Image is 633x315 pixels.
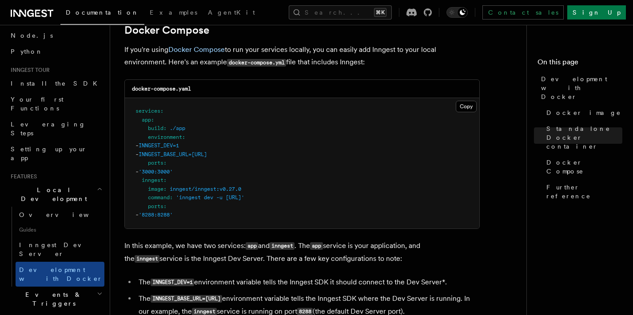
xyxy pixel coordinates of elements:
span: : [182,134,185,140]
a: Your first Functions [7,91,104,116]
span: Install the SDK [11,80,103,87]
a: Leveraging Steps [7,116,104,141]
p: In this example, we have two services: and . The service is your application, and the service is ... [124,240,480,265]
a: Overview [16,207,104,223]
code: docker-compose.yaml [132,86,191,92]
span: Documentation [66,9,139,16]
span: : [163,160,167,166]
span: - [135,212,139,218]
span: : [170,194,173,201]
span: : [160,108,163,114]
code: docker-compose.yml [227,59,286,67]
a: Setting up your app [7,141,104,166]
span: Development with Docker [19,266,103,282]
span: Inngest tour [7,67,50,74]
span: : [151,117,154,123]
a: Further reference [543,179,622,204]
code: app [246,242,258,250]
a: Development with Docker [537,71,622,105]
button: Search...⌘K [289,5,392,20]
li: The environment variable tells the Inngest SDK it should connect to the Dev Server*. [136,276,480,289]
a: Inngest Dev Server [16,237,104,262]
span: : [163,125,167,131]
a: Examples [144,3,203,24]
h4: On this page [537,57,622,71]
a: Node.js [7,28,104,43]
span: Docker Compose [546,158,622,176]
span: Overview [19,211,111,218]
span: Examples [150,9,197,16]
span: Setting up your app [11,146,87,161]
span: Your first Functions [11,96,64,112]
code: inngest [135,255,159,263]
span: ports [148,160,163,166]
a: Development with Docker [16,262,104,287]
button: Toggle dark mode [446,7,468,18]
span: Python [11,48,43,55]
a: Docker Compose [168,45,225,54]
span: Events & Triggers [7,290,97,308]
span: '3000:3000' [139,169,173,175]
a: Contact sales [482,5,564,20]
code: inngest [270,242,295,250]
span: : [163,186,167,192]
span: - [135,169,139,175]
a: Python [7,43,104,59]
span: 'inngest dev -u [URL]' [176,194,244,201]
span: Node.js [11,32,53,39]
span: '8288:8288' [139,212,173,218]
span: Docker image [546,108,621,117]
button: Events & Triggers [7,287,104,311]
p: If you're using to run your services locally, you can easily add Inngest to your local environmen... [124,43,480,69]
button: Copy [456,101,477,112]
span: - [135,151,139,157]
span: environment [148,134,182,140]
span: Further reference [546,183,622,201]
span: : [163,177,167,183]
a: Sign Up [567,5,626,20]
span: Local Development [7,185,97,203]
span: Inngest Dev Server [19,241,95,257]
span: inngest/inngest:v0.27.0 [170,186,241,192]
code: INNGEST_BASE_URL=[URL] [151,295,222,303]
span: ./app [170,125,185,131]
span: command [148,194,170,201]
kbd: ⌘K [374,8,386,17]
a: Documentation [60,3,144,25]
span: Guides [16,223,104,237]
span: services [135,108,160,114]
a: Standalone Docker container [543,121,622,154]
span: Features [7,173,37,180]
code: INNGEST_DEV=1 [151,279,194,286]
span: build [148,125,163,131]
a: Docker Compose [543,154,622,179]
span: app [142,117,151,123]
code: app [310,242,322,250]
div: Local Development [7,207,104,287]
span: ports [148,203,163,209]
span: Leveraging Steps [11,121,86,137]
a: Docker Compose [124,24,209,36]
span: INNGEST_DEV=1 [139,142,179,149]
a: AgentKit [203,3,260,24]
span: image [148,186,163,192]
span: - [135,142,139,149]
span: AgentKit [208,9,255,16]
span: inngest [142,177,163,183]
span: Development with Docker [541,75,622,101]
span: INNGEST_BASE_URL=[URL] [139,151,207,157]
button: Local Development [7,182,104,207]
a: Install the SDK [7,75,104,91]
span: Standalone Docker container [546,124,622,151]
a: Docker image [543,105,622,121]
span: : [163,203,167,209]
